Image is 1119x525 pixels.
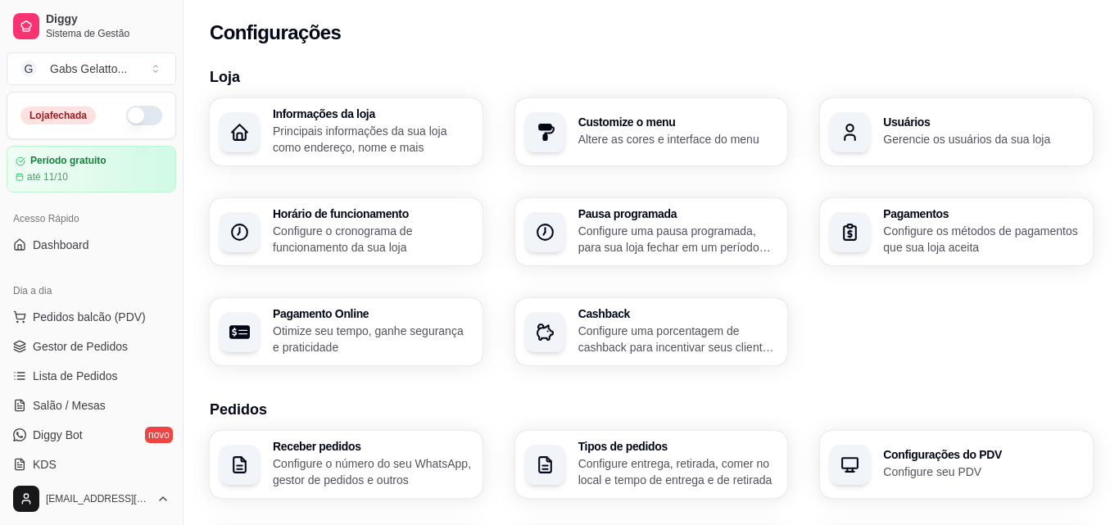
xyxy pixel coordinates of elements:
div: Dia a dia [7,278,176,304]
a: DiggySistema de Gestão [7,7,176,46]
h3: Horário de funcionamento [273,208,473,220]
span: [EMAIL_ADDRESS][DOMAIN_NAME] [46,492,150,505]
h3: Configurações do PDV [883,449,1083,460]
span: Diggy Bot [33,427,83,443]
button: Informações da lojaPrincipais informações da sua loja como endereço, nome e mais [210,98,482,165]
p: Configure o cronograma de funcionamento da sua loja [273,223,473,256]
a: Lista de Pedidos [7,363,176,389]
a: Salão / Mesas [7,392,176,419]
h3: Customize o menu [578,116,778,128]
p: Otimize seu tempo, ganhe segurança e praticidade [273,323,473,355]
h3: Informações da loja [273,108,473,120]
button: Pausa programadaConfigure uma pausa programada, para sua loja fechar em um período específico [515,198,788,265]
h3: Tipos de pedidos [578,441,778,452]
span: Lista de Pedidos [33,368,118,384]
button: PagamentosConfigure os métodos de pagamentos que sua loja aceita [820,198,1093,265]
span: G [20,61,37,77]
button: Alterar Status [126,106,162,125]
button: Horário de funcionamentoConfigure o cronograma de funcionamento da sua loja [210,198,482,265]
a: Diggy Botnovo [7,422,176,448]
button: [EMAIL_ADDRESS][DOMAIN_NAME] [7,479,176,518]
button: Pedidos balcão (PDV) [7,304,176,330]
h3: Pagamento Online [273,308,473,319]
button: UsuáriosGerencie os usuários da sua loja [820,98,1093,165]
p: Configure o número do seu WhatsApp, gestor de pedidos e outros [273,455,473,488]
button: Tipos de pedidosConfigure entrega, retirada, comer no local e tempo de entrega e de retirada [515,431,788,498]
span: Salão / Mesas [33,397,106,414]
h3: Pagamentos [883,208,1083,220]
span: Pedidos balcão (PDV) [33,309,146,325]
button: Configurações do PDVConfigure seu PDV [820,431,1093,498]
span: Dashboard [33,237,89,253]
h3: Usuários [883,116,1083,128]
button: Pagamento OnlineOtimize seu tempo, ganhe segurança e praticidade [210,298,482,365]
h3: Receber pedidos [273,441,473,452]
span: Diggy [46,12,170,27]
a: Gestor de Pedidos [7,333,176,360]
button: Customize o menuAltere as cores e interface do menu [515,98,788,165]
span: KDS [33,456,57,473]
div: Loja fechada [20,106,96,124]
h3: Pausa programada [578,208,778,220]
div: Gabs Gelatto ... [50,61,127,77]
div: Acesso Rápido [7,206,176,232]
h3: Loja [210,66,1093,88]
p: Configure entrega, retirada, comer no local e tempo de entrega e de retirada [578,455,778,488]
p: Principais informações da sua loja como endereço, nome e mais [273,123,473,156]
p: Altere as cores e interface do menu [578,131,778,147]
p: Gerencie os usuários da sua loja [883,131,1083,147]
article: Período gratuito [30,155,106,167]
button: CashbackConfigure uma porcentagem de cashback para incentivar seus clientes a comprarem em sua loja [515,298,788,365]
p: Configure uma porcentagem de cashback para incentivar seus clientes a comprarem em sua loja [578,323,778,355]
a: Período gratuitoaté 11/10 [7,146,176,192]
p: Configure seu PDV [883,464,1083,480]
h3: Pedidos [210,398,1093,421]
p: Configure os métodos de pagamentos que sua loja aceita [883,223,1083,256]
button: Select a team [7,52,176,85]
span: Sistema de Gestão [46,27,170,40]
article: até 11/10 [27,170,68,183]
h2: Configurações [210,20,341,46]
span: Gestor de Pedidos [33,338,128,355]
a: KDS [7,451,176,477]
h3: Cashback [578,308,778,319]
button: Receber pedidosConfigure o número do seu WhatsApp, gestor de pedidos e outros [210,431,482,498]
a: Dashboard [7,232,176,258]
p: Configure uma pausa programada, para sua loja fechar em um período específico [578,223,778,256]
